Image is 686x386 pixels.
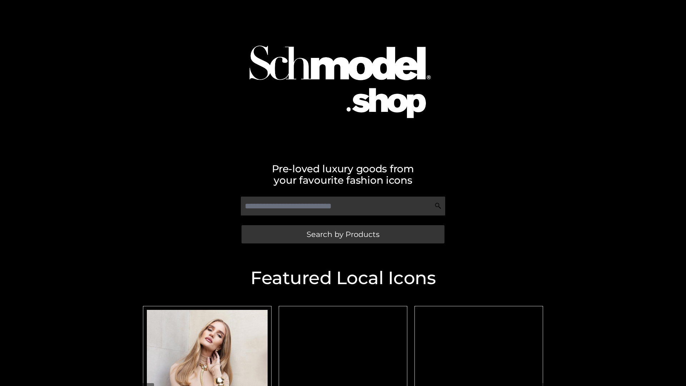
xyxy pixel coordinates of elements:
h2: Pre-loved luxury goods from your favourite fashion icons [139,163,547,186]
h2: Featured Local Icons​ [139,269,547,287]
a: Search by Products [242,225,444,243]
span: Search by Products [307,231,379,238]
img: Search Icon [434,202,442,209]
